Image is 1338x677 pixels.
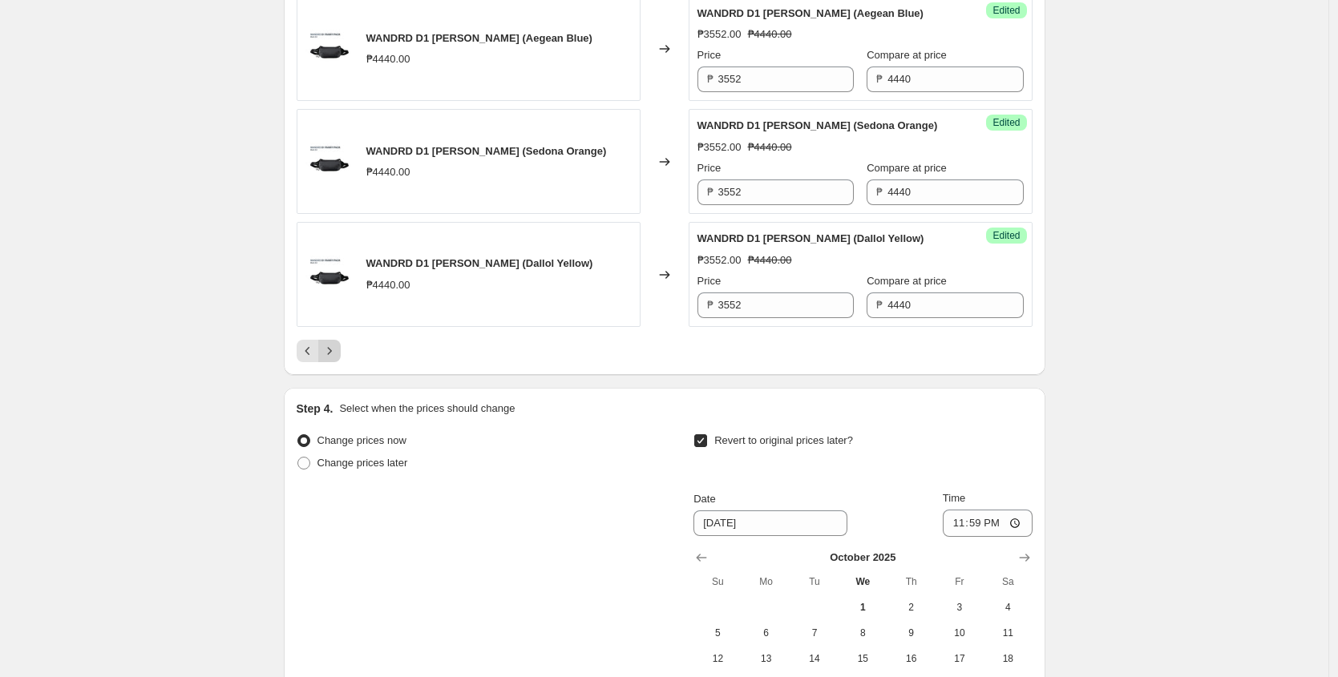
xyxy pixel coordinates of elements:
th: Thursday [887,569,935,594]
span: We [845,575,880,588]
span: Date [693,493,715,505]
button: Show previous month, September 2025 [690,546,713,569]
span: 2 [893,601,928,614]
div: ₱4440.00 [366,164,410,180]
span: Th [893,575,928,588]
span: 4 [990,601,1025,614]
span: Mo [749,575,784,588]
span: ₱ [876,73,883,85]
span: 12 [700,652,735,665]
span: ₱ [707,186,713,198]
span: WANDRD D1 [PERSON_NAME] (Sedona Orange) [697,119,938,131]
span: WANDRD D1 [PERSON_NAME] (Aegean Blue) [366,32,592,44]
th: Wednesday [839,569,887,594]
span: 10 [942,627,977,639]
p: Select when the prices should change [339,401,515,417]
div: ₱3552.00 [697,139,742,155]
button: Wednesday October 8 2025 [839,620,887,646]
span: Time [943,492,965,504]
div: ₱3552.00 [697,26,742,42]
button: Today Wednesday October 1 2025 [839,594,887,620]
button: Next [318,340,341,362]
th: Friday [936,569,984,594]
img: PH_WNDRD_D1_FANNY_PACK_Black_2.0_20625c95-bb23-4533-a7fc-0959a7fcd397_80x.jpg [305,138,354,186]
span: ₱ [707,299,713,311]
span: 7 [797,627,832,639]
span: ₱ [876,186,883,198]
button: Monday October 6 2025 [742,620,790,646]
span: 15 [845,652,880,665]
nav: Pagination [297,340,341,362]
img: PH_WNDRD_D1_FANNY_PACK_Black_2.0_20625c95-bb23-4533-a7fc-0959a7fcd397_80x.jpg [305,251,354,299]
button: Previous [297,340,319,362]
span: 9 [893,627,928,639]
th: Tuesday [790,569,839,594]
span: Edited [992,229,1020,242]
strike: ₱4440.00 [748,26,792,42]
input: 10/1/2025 [693,510,847,536]
strike: ₱4440.00 [748,139,792,155]
button: Saturday October 4 2025 [984,594,1032,620]
span: Compare at price [867,162,947,174]
span: Edited [992,116,1020,129]
div: ₱4440.00 [366,51,410,67]
button: Friday October 3 2025 [936,594,984,620]
span: 1 [845,601,880,614]
button: Tuesday October 7 2025 [790,620,839,646]
span: Price [697,275,722,287]
span: 17 [942,652,977,665]
span: Tu [797,575,832,588]
span: 13 [749,652,784,665]
span: Compare at price [867,49,947,61]
span: 3 [942,601,977,614]
th: Saturday [984,569,1032,594]
span: Change prices now [317,434,406,446]
span: WANDRD D1 [PERSON_NAME] (Dallol Yellow) [697,232,924,244]
th: Monday [742,569,790,594]
span: Sa [990,575,1025,588]
span: ₱ [707,73,713,85]
strike: ₱4440.00 [748,252,792,268]
span: 11 [990,627,1025,639]
span: Edited [992,4,1020,17]
button: Friday October 10 2025 [936,620,984,646]
span: WANDRD D1 [PERSON_NAME] (Sedona Orange) [366,145,607,157]
span: 6 [749,627,784,639]
button: Thursday October 9 2025 [887,620,935,646]
button: Tuesday October 14 2025 [790,646,839,671]
button: Sunday October 5 2025 [693,620,742,646]
span: Revert to original prices later? [714,434,853,446]
span: 14 [797,652,832,665]
button: Friday October 17 2025 [936,646,984,671]
input: 12:00 [943,510,1033,537]
span: 16 [893,652,928,665]
th: Sunday [693,569,742,594]
h2: Step 4. [297,401,333,417]
span: Compare at price [867,275,947,287]
button: Thursday October 2 2025 [887,594,935,620]
button: Saturday October 11 2025 [984,620,1032,646]
img: PH_WNDRD_D1_FANNY_PACK_Black_2.0_20625c95-bb23-4533-a7fc-0959a7fcd397_80x.jpg [305,25,354,73]
span: Fr [942,575,977,588]
button: Saturday October 18 2025 [984,646,1032,671]
button: Monday October 13 2025 [742,646,790,671]
button: Sunday October 12 2025 [693,646,742,671]
span: WANDRD D1 [PERSON_NAME] (Aegean Blue) [697,7,924,19]
span: Price [697,49,722,61]
span: 8 [845,627,880,639]
span: 5 [700,627,735,639]
button: Show next month, November 2025 [1013,546,1036,569]
button: Wednesday October 15 2025 [839,646,887,671]
span: Price [697,162,722,174]
span: Change prices later [317,457,408,469]
span: 18 [990,652,1025,665]
div: ₱4440.00 [366,277,410,293]
div: ₱3552.00 [697,252,742,268]
span: ₱ [876,299,883,311]
button: Thursday October 16 2025 [887,646,935,671]
span: Su [700,575,735,588]
span: WANDRD D1 [PERSON_NAME] (Dallol Yellow) [366,257,593,269]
